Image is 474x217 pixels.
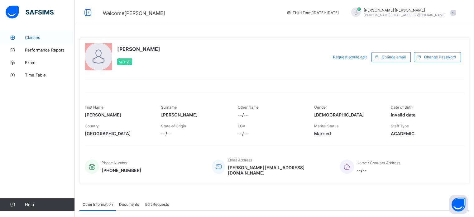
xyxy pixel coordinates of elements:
span: LGA [238,124,245,128]
span: --/-- [161,131,228,136]
span: Request profile edit [333,55,367,59]
span: [PERSON_NAME] [117,46,160,52]
span: Classes [25,35,75,40]
button: Open asap [449,195,468,214]
span: [GEOGRAPHIC_DATA] [85,131,152,136]
span: Marital Status [314,124,338,128]
span: Other Information [83,202,113,207]
span: [PERSON_NAME][EMAIL_ADDRESS][DOMAIN_NAME] [364,13,446,17]
span: Date of Birth [391,105,413,110]
span: Invalid date [391,112,458,117]
span: [DEMOGRAPHIC_DATA] [314,112,381,117]
span: Country [85,124,99,128]
span: [PERSON_NAME][EMAIL_ADDRESS][DOMAIN_NAME] [227,165,330,175]
span: Change Password [424,55,456,59]
span: [PHONE_NUMBER] [102,168,141,173]
span: session/term information [286,10,339,15]
span: State of Origin [161,124,186,128]
span: [PERSON_NAME] [161,112,228,117]
span: Change email [382,55,406,59]
span: --/-- [238,112,305,117]
span: Help [25,202,74,207]
span: Welcome [PERSON_NAME] [103,10,165,16]
span: Phone Number [102,160,127,165]
span: Documents [119,202,139,207]
span: Home / Contract Address [357,160,400,165]
span: Time Table [25,72,75,77]
span: --/-- [357,168,400,173]
span: Edit Requests [145,202,169,207]
span: Gender [314,105,327,110]
span: Married [314,131,381,136]
span: Email Address [227,158,252,162]
img: safsims [6,6,54,19]
span: Staff Type [391,124,409,128]
span: Surname [161,105,177,110]
span: Performance Report [25,47,75,52]
span: --/-- [238,131,305,136]
span: First Name [85,105,103,110]
span: Other Name [238,105,259,110]
span: ACADEMIC [391,131,458,136]
span: Exam [25,60,75,65]
span: Active [119,60,131,64]
div: Hafiz IbrahimAli [345,7,459,18]
span: [PERSON_NAME] [85,112,152,117]
span: [PERSON_NAME] [PERSON_NAME] [364,8,446,12]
